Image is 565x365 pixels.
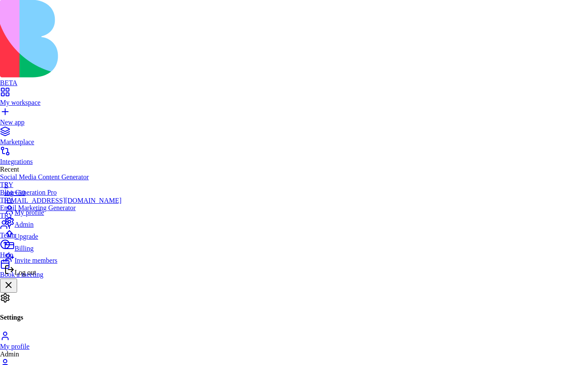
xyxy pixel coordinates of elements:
[15,221,33,228] span: Admin
[4,252,122,264] a: Invite members
[15,233,38,240] span: Upgrade
[15,209,44,216] span: My profile
[4,189,122,197] div: shir+50
[15,269,36,276] span: Log out
[15,245,33,252] span: Billing
[4,228,122,240] a: Upgrade
[4,181,122,205] a: Sshir+50[EMAIL_ADDRESS][DOMAIN_NAME]
[15,257,57,264] span: Invite members
[4,217,122,228] a: Admin
[4,240,122,252] a: Billing
[4,181,8,189] span: S
[4,197,122,205] div: [EMAIL_ADDRESS][DOMAIN_NAME]
[4,205,122,217] a: My profile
